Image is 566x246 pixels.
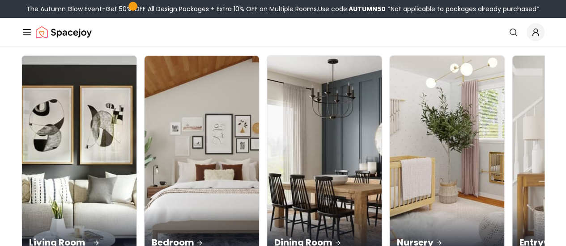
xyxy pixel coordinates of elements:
[349,4,386,13] b: AUTUMN50
[386,4,540,13] span: *Not applicable to packages already purchased*
[36,23,92,41] img: Spacejoy Logo
[318,4,386,13] span: Use code:
[36,23,92,41] a: Spacejoy
[26,4,540,13] div: The Autumn Glow Event-Get 50% OFF All Design Packages + Extra 10% OFF on Multiple Rooms.
[21,18,545,46] nav: Global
